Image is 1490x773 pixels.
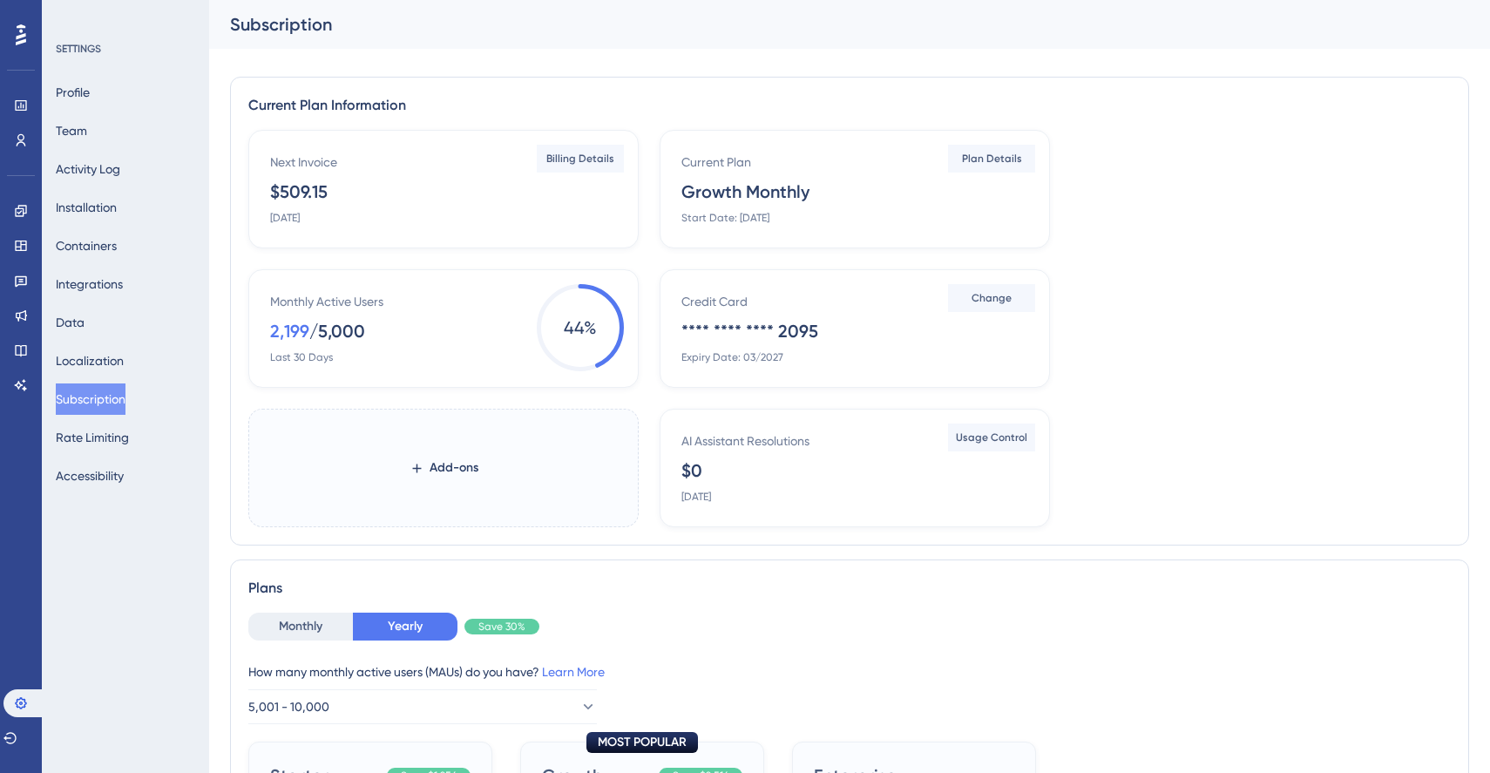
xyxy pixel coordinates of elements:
[681,350,783,364] div: Expiry Date: 03/2027
[586,732,698,753] div: MOST POPULAR
[537,145,624,173] button: Billing Details
[270,152,337,173] div: Next Invoice
[56,192,117,223] button: Installation
[542,665,605,679] a: Learn More
[430,458,478,478] span: Add-ons
[248,689,597,724] button: 5,001 - 10,000
[681,490,711,504] div: [DATE]
[248,95,1451,116] div: Current Plan Information
[56,230,117,261] button: Containers
[270,180,328,204] div: $509.15
[270,211,300,225] div: [DATE]
[546,152,614,166] span: Billing Details
[56,42,197,56] div: SETTINGS
[681,291,748,312] div: Credit Card
[270,291,383,312] div: Monthly Active Users
[962,152,1022,166] span: Plan Details
[248,696,329,717] span: 5,001 - 10,000
[56,153,120,185] button: Activity Log
[248,578,1451,599] div: Plans
[948,284,1035,312] button: Change
[537,284,624,371] span: 44 %
[56,422,129,453] button: Rate Limiting
[410,452,478,484] button: Add-ons
[948,424,1035,451] button: Usage Control
[230,12,1426,37] div: Subscription
[56,115,87,146] button: Team
[972,291,1012,305] span: Change
[956,431,1027,444] span: Usage Control
[248,661,1451,682] div: How many monthly active users (MAUs) do you have?
[309,319,365,343] div: / 5,000
[56,460,124,492] button: Accessibility
[1417,704,1469,756] iframe: UserGuiding AI Assistant Launcher
[681,152,751,173] div: Current Plan
[478,620,525,634] span: Save 30%
[56,345,124,376] button: Localization
[681,431,809,451] div: AI Assistant Resolutions
[56,77,90,108] button: Profile
[948,145,1035,173] button: Plan Details
[56,268,123,300] button: Integrations
[270,319,309,343] div: 2,199
[681,211,769,225] div: Start Date: [DATE]
[56,383,125,415] button: Subscription
[56,307,85,338] button: Data
[681,180,809,204] div: Growth Monthly
[248,613,353,641] button: Monthly
[270,350,333,364] div: Last 30 Days
[681,458,702,483] div: $0
[353,613,457,641] button: Yearly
